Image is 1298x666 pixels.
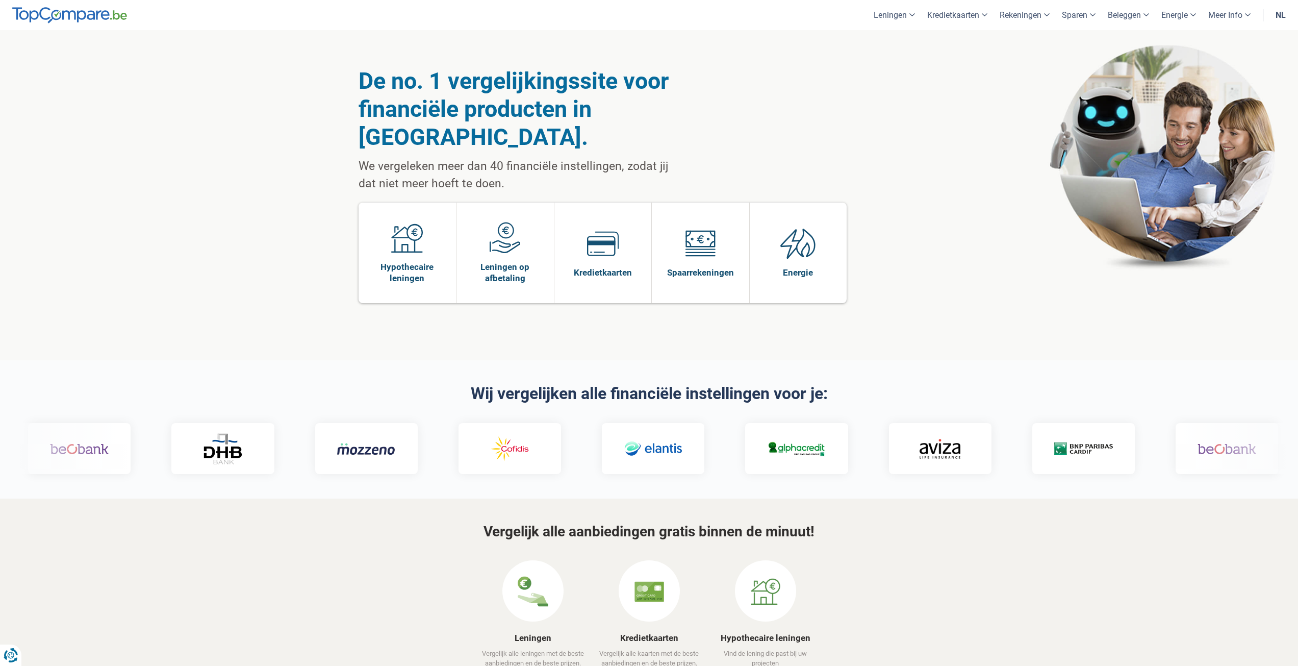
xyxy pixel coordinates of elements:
[515,633,551,643] a: Leningen
[274,442,333,455] img: Mozzeno
[574,267,632,278] span: Kredietkaarten
[554,203,652,303] a: Kredietkaarten Kredietkaarten
[1134,434,1193,464] img: Beobank
[856,439,897,458] img: Aviza
[462,261,549,284] span: Leningen op afbetaling
[456,203,554,303] a: Leningen op afbetaling Leningen op afbetaling
[634,576,665,607] img: Kredietkaarten
[704,440,763,458] img: Alphacredit
[417,434,476,464] img: Cofidis
[359,524,940,540] h3: Vergelijk alle aanbiedingen gratis binnen de minuut!
[359,67,678,151] h1: De no. 1 vergelijkingssite voor financiële producten in [GEOGRAPHIC_DATA].
[667,267,734,278] span: Spaarrekeningen
[652,203,749,303] a: Spaarrekeningen Spaarrekeningen
[364,261,451,284] span: Hypothecaire leningen
[518,576,548,607] img: Leningen
[359,203,456,303] a: Hypothecaire leningen Hypothecaire leningen
[359,385,940,403] h2: Wij vergelijken alle financiële instellingen voor je:
[620,633,678,643] a: Kredietkaarten
[587,228,619,259] img: Kredietkaarten
[139,433,180,464] img: DHB Bank
[750,203,847,303] a: Energie Energie
[561,434,619,464] img: Elantis
[721,633,810,643] a: Hypothecaire leningen
[489,222,521,254] img: Leningen op afbetaling
[750,576,781,607] img: Hypothecaire leningen
[391,222,423,254] img: Hypothecaire leningen
[991,442,1050,455] img: Cardif
[12,7,127,23] img: TopCompare
[780,228,816,259] img: Energie
[684,228,716,259] img: Spaarrekeningen
[783,267,813,278] span: Energie
[359,158,678,192] p: We vergeleken meer dan 40 financiële instellingen, zodat jij dat niet meer hoeft te doen.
